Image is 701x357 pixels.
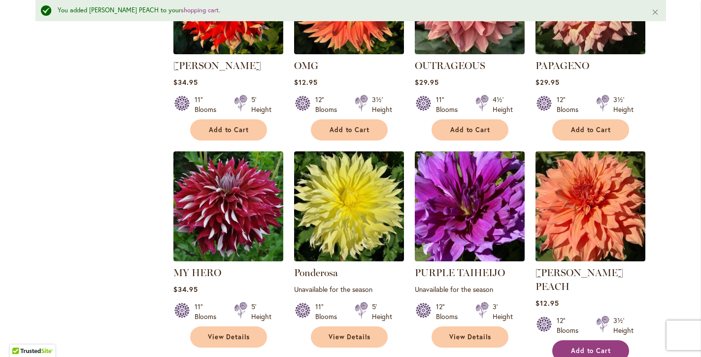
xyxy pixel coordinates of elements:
[209,126,249,134] span: Add to Cart
[557,95,584,114] div: 12" Blooms
[311,119,388,141] button: Add to Cart
[173,60,261,71] a: [PERSON_NAME]
[535,77,560,87] span: $29.95
[415,254,525,263] a: PURPLE TAIHEIJO
[7,322,35,350] iframe: Launch Accessibility Center
[173,47,283,56] a: Nick Sr
[294,151,404,261] img: Ponderosa
[571,126,611,134] span: Add to Cart
[329,333,371,341] span: View Details
[432,326,508,348] a: View Details
[251,302,271,321] div: 5' Height
[173,254,283,263] a: My Hero
[449,333,492,341] span: View Details
[535,267,623,292] a: [PERSON_NAME] PEACH
[372,95,392,114] div: 3½' Height
[181,6,219,14] a: shopping cart
[535,254,645,263] a: Sherwood's Peach
[190,119,267,141] button: Add to Cart
[315,95,343,114] div: 12" Blooms
[173,285,198,294] span: $34.95
[493,302,513,321] div: 3' Height
[294,285,404,294] p: Unavailable for the season
[294,47,404,56] a: Omg
[552,119,629,141] button: Add to Cart
[535,60,589,71] a: PAPAGENO
[557,316,584,335] div: 12" Blooms
[195,302,222,321] div: 11" Blooms
[208,333,250,341] span: View Details
[535,298,559,308] span: $12.95
[436,302,464,321] div: 12" Blooms
[415,60,485,71] a: OUTRAGEOUS
[436,95,464,114] div: 11" Blooms
[613,95,634,114] div: 3½' Height
[535,151,645,261] img: Sherwood's Peach
[415,285,525,294] p: Unavailable for the season
[415,267,505,279] a: PURPLE TAIHEIJO
[613,316,634,335] div: 3½' Height
[415,77,439,87] span: $29.95
[493,95,513,114] div: 4½' Height
[432,119,508,141] button: Add to Cart
[190,326,267,348] a: View Details
[251,95,271,114] div: 5' Height
[315,302,343,321] div: 11" Blooms
[173,151,283,261] img: My Hero
[173,77,198,87] span: $34.95
[294,60,318,71] a: OMG
[294,267,338,279] a: Ponderosa
[294,254,404,263] a: Ponderosa
[372,302,392,321] div: 5' Height
[311,326,388,348] a: View Details
[58,6,636,15] div: You added [PERSON_NAME] PEACH to your .
[571,347,611,355] span: Add to Cart
[330,126,370,134] span: Add to Cart
[415,47,525,56] a: OUTRAGEOUS
[195,95,222,114] div: 11" Blooms
[415,151,525,261] img: PURPLE TAIHEIJO
[173,267,221,279] a: MY HERO
[294,77,318,87] span: $12.95
[535,47,645,56] a: Papageno
[450,126,491,134] span: Add to Cart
